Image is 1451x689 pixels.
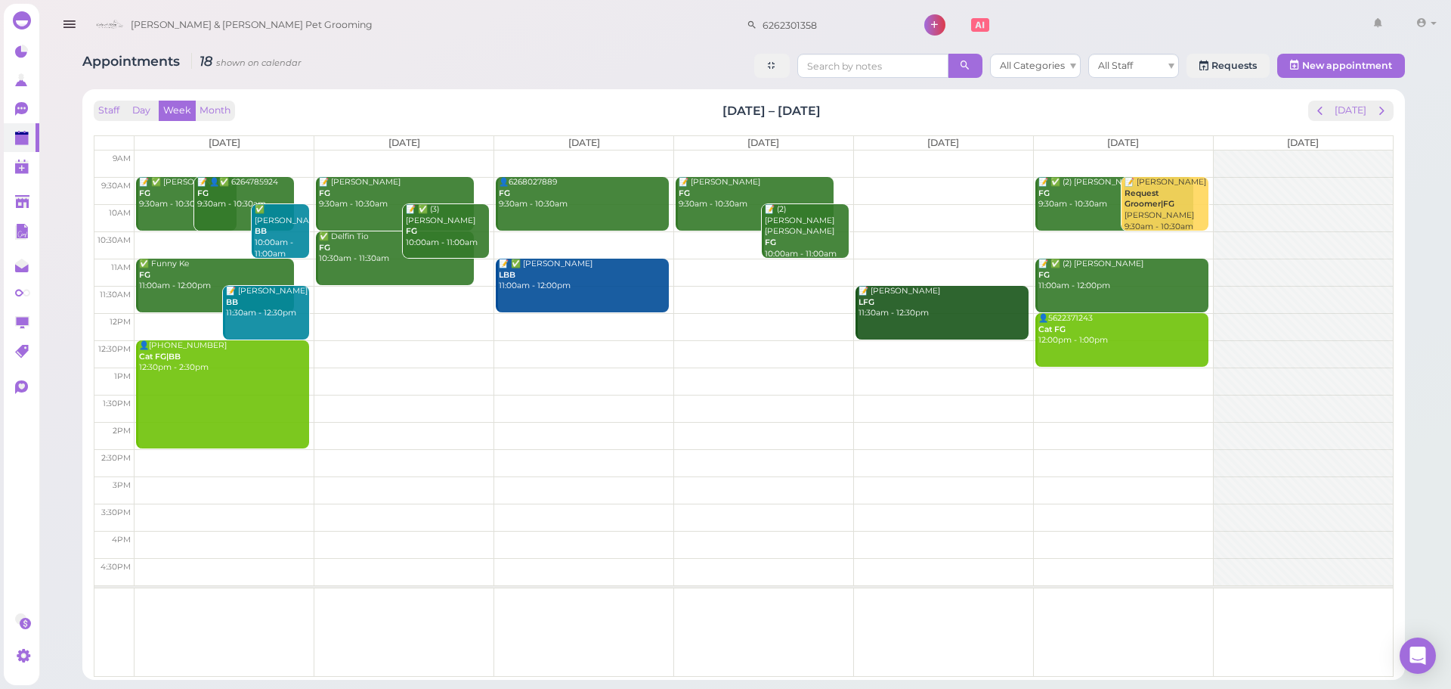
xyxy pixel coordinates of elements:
[764,204,848,259] div: 📝 (2) [PERSON_NAME] [PERSON_NAME] 10:00am - 11:00am
[405,204,489,249] div: 📝 ✅ (3) [PERSON_NAME] 10:00am - 11:00am
[388,137,420,148] span: [DATE]
[196,177,295,210] div: 📝 👤✅ 6264785924 9:30am - 10:30am
[113,480,131,490] span: 3pm
[1038,188,1050,198] b: FG
[406,226,417,236] b: FG
[112,535,131,545] span: 4pm
[209,137,240,148] span: [DATE]
[1400,638,1436,674] div: Open Intercom Messenger
[797,54,948,78] input: Search by notes
[109,208,131,218] span: 10am
[195,101,235,121] button: Month
[123,101,159,121] button: Day
[138,259,294,292] div: ✅ Funny Ke 11:00am - 12:00pm
[103,399,131,408] span: 1:30pm
[1302,60,1392,71] span: New appointment
[1000,60,1065,71] span: All Categories
[498,177,669,210] div: 👤6268027889 9:30am - 10:30am
[1186,54,1270,78] a: Requests
[1038,324,1066,334] b: Cat FG
[94,101,124,121] button: Staff
[114,371,131,381] span: 1pm
[318,177,474,210] div: 📝 [PERSON_NAME] 9:30am - 10:30am
[225,286,309,319] div: 📝 [PERSON_NAME] 11:30am - 12:30pm
[858,286,1029,319] div: 📝 [PERSON_NAME] 11:30am - 12:30pm
[927,137,959,148] span: [DATE]
[138,340,309,374] div: 👤[PHONE_NUMBER] 12:30pm - 2:30pm
[139,188,150,198] b: FG
[757,13,904,37] input: Search customer
[139,270,150,280] b: FG
[1287,137,1319,148] span: [DATE]
[113,154,131,163] span: 9am
[1098,60,1133,71] span: All Staff
[98,344,131,354] span: 12:30pm
[197,188,209,198] b: FG
[568,137,600,148] span: [DATE]
[226,297,238,307] b: BB
[859,297,874,307] b: LFG
[499,188,510,198] b: FG
[113,426,131,436] span: 2pm
[191,53,302,69] i: 18
[1038,313,1208,346] div: 👤5622371243 12:00pm - 1:00pm
[1277,54,1405,78] button: New appointment
[722,102,821,119] h2: [DATE] – [DATE]
[1107,137,1139,148] span: [DATE]
[679,188,690,198] b: FG
[1038,177,1193,210] div: 📝 ✅ (2) [PERSON_NAME] 9:30am - 10:30am
[747,137,779,148] span: [DATE]
[678,177,834,210] div: 📝 [PERSON_NAME] 9:30am - 10:30am
[101,453,131,463] span: 2:30pm
[216,57,302,68] small: shown on calendar
[82,53,184,69] span: Appointments
[101,507,131,517] span: 3:30pm
[1038,270,1050,280] b: FG
[97,235,131,245] span: 10:30am
[139,352,181,362] b: Cat FG|BB
[318,231,474,265] div: ✅ Delfin Tio 10:30am - 11:30am
[765,237,776,247] b: FG
[110,317,131,327] span: 12pm
[1308,101,1332,121] button: prev
[131,4,373,46] span: [PERSON_NAME] & [PERSON_NAME] Pet Grooming
[111,262,131,272] span: 11am
[1125,188,1174,209] b: Request Groomer|FG
[319,188,330,198] b: FG
[255,226,267,236] b: BB
[1038,259,1208,292] div: 📝 ✅ (2) [PERSON_NAME] 11:00am - 12:00pm
[254,204,309,259] div: ✅ [PERSON_NAME] 10:00am - 11:00am
[138,177,237,210] div: 📝 ✅ [PERSON_NAME] 9:30am - 10:30am
[101,181,131,191] span: 9:30am
[100,290,131,299] span: 11:30am
[159,101,196,121] button: Week
[101,562,131,572] span: 4:30pm
[319,243,330,253] b: FG
[499,270,515,280] b: LBB
[1330,101,1371,121] button: [DATE]
[1370,101,1394,121] button: next
[1124,177,1208,232] div: 📝 [PERSON_NAME] [PERSON_NAME] 9:30am - 10:30am
[498,259,669,292] div: 📝 ✅ [PERSON_NAME] 11:00am - 12:00pm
